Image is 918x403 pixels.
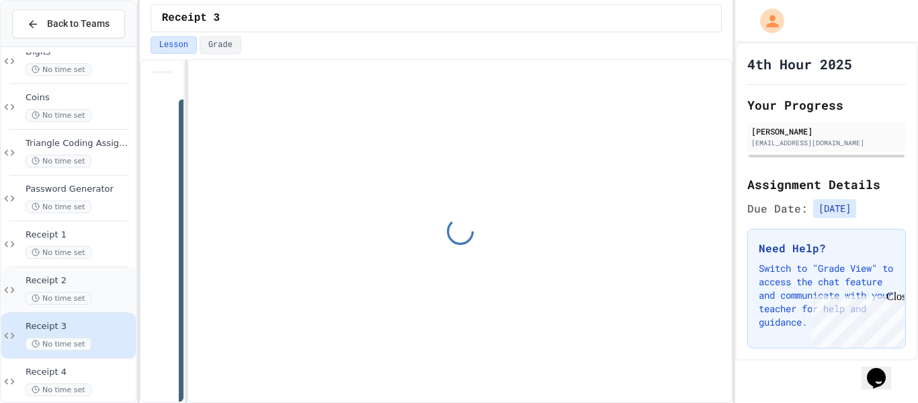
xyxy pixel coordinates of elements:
[26,92,133,104] span: Coins
[26,292,91,305] span: No time set
[813,199,856,218] span: [DATE]
[151,36,197,54] button: Lesson
[26,63,91,76] span: No time set
[26,275,133,287] span: Receipt 2
[746,5,788,36] div: My Account
[12,9,125,38] button: Back to Teams
[162,10,220,26] span: Receipt 3
[26,109,91,122] span: No time set
[26,246,91,259] span: No time set
[26,338,91,351] span: No time set
[26,155,91,168] span: No time set
[751,138,902,148] div: [EMAIL_ADDRESS][DOMAIN_NAME]
[862,349,905,390] iframe: chat widget
[759,240,894,256] h3: Need Help?
[5,5,93,85] div: Chat with us now!Close
[26,46,133,58] span: Digits
[26,200,91,213] span: No time set
[26,229,133,241] span: Receipt 1
[747,96,906,114] h2: Your Progress
[806,291,905,348] iframe: chat widget
[26,383,91,396] span: No time set
[26,184,133,195] span: Password Generator
[747,200,808,217] span: Due Date:
[751,125,902,137] div: [PERSON_NAME]
[759,262,894,329] p: Switch to "Grade View" to access the chat feature and communicate with your teacher for help and ...
[26,321,133,332] span: Receipt 3
[200,36,241,54] button: Grade
[747,175,906,194] h2: Assignment Details
[47,17,110,31] span: Back to Teams
[747,54,852,73] h1: 4th Hour 2025
[26,138,133,149] span: Triangle Coding Assignment
[26,367,133,378] span: Receipt 4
